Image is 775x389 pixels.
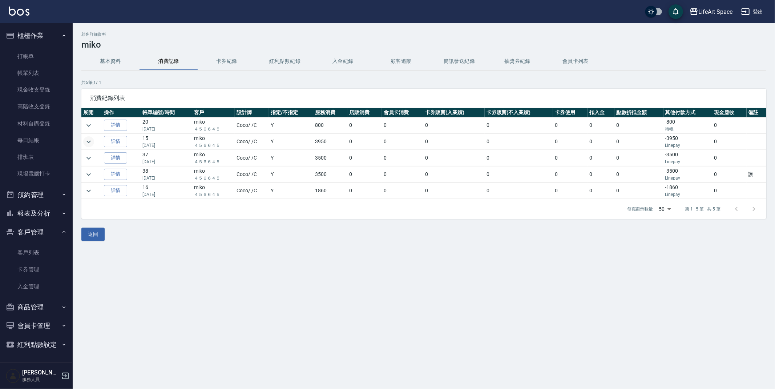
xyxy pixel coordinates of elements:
th: 設計師 [235,108,269,117]
td: 0 [614,117,663,133]
button: 客戶管理 [3,223,70,242]
a: 詳情 [104,136,127,147]
button: 基本資料 [81,53,140,70]
td: 0 [485,183,553,199]
td: Y [269,117,313,133]
td: -3500 [663,150,712,166]
button: 紅利點數設定 [3,335,70,354]
td: Y [269,150,313,166]
p: 每頁顯示數量 [627,206,653,212]
th: 現金應收 [712,108,746,117]
td: 0 [423,183,485,199]
div: 50 [656,199,674,219]
td: 0 [712,117,746,133]
td: 1860 [313,183,347,199]
td: 37 [141,150,193,166]
th: 點數折抵金額 [614,108,663,117]
th: 卡券販賣(入業績) [423,108,485,117]
button: 預約管理 [3,185,70,204]
a: 帳單列表 [3,65,70,81]
h2: 顧客詳細資料 [81,32,766,37]
td: 0 [553,167,587,183]
td: 0 [347,150,382,166]
td: 0 [423,134,485,150]
a: 現場電腦打卡 [3,165,70,182]
p: Linepay [665,159,710,165]
th: 備註 [747,108,767,117]
span: 消費紀錄列表 [90,95,758,102]
th: 客戶 [192,108,235,117]
p: [DATE] [143,142,191,149]
p: 服務人員 [22,376,59,383]
button: expand row [83,185,94,196]
button: expand row [83,169,94,180]
button: 櫃檯作業 [3,26,70,45]
td: 護 [747,167,767,183]
a: 每日結帳 [3,132,70,149]
td: 16 [141,183,193,199]
button: 顧客追蹤 [372,53,430,70]
a: 詳情 [104,169,127,180]
td: 0 [347,183,382,199]
p: 轉帳 [665,126,710,132]
td: 0 [553,183,587,199]
td: 38 [141,167,193,183]
td: 0 [712,167,746,183]
td: 3500 [313,150,347,166]
td: 0 [485,117,553,133]
p: ４５６６４５ [194,142,233,149]
p: Linepay [665,191,710,198]
td: 800 [313,117,347,133]
td: 0 [588,167,614,183]
td: 0 [485,167,553,183]
th: 指定/不指定 [269,108,313,117]
a: 材料自購登錄 [3,115,70,132]
button: 紅利點數紀錄 [256,53,314,70]
p: 共 5 筆, 1 / 1 [81,79,766,86]
button: expand row [83,120,94,131]
p: [DATE] [143,191,191,198]
a: 入金管理 [3,278,70,295]
a: 高階收支登錄 [3,98,70,115]
a: 打帳單 [3,48,70,65]
th: 扣入金 [588,108,614,117]
td: -800 [663,117,712,133]
button: 商品管理 [3,298,70,317]
td: miko [192,134,235,150]
h3: miko [81,40,766,50]
td: Coco / /C [235,167,269,183]
td: 0 [588,150,614,166]
p: Linepay [665,175,710,181]
a: 詳情 [104,120,127,131]
td: 0 [588,117,614,133]
p: ４５６６４５ [194,191,233,198]
p: ４５６６４５ [194,159,233,165]
button: expand row [83,136,94,147]
button: 返回 [81,228,105,241]
td: 0 [382,150,423,166]
td: 0 [712,183,746,199]
td: miko [192,150,235,166]
th: 會員卡消費 [382,108,423,117]
td: 0 [423,150,485,166]
td: 0 [712,134,746,150]
td: Coco / /C [235,150,269,166]
p: Linepay [665,142,710,149]
td: 0 [588,183,614,199]
td: -3950 [663,134,712,150]
th: 店販消費 [347,108,382,117]
td: 0 [712,150,746,166]
button: save [669,4,683,19]
td: Coco / /C [235,183,269,199]
h5: [PERSON_NAME] [22,369,59,376]
a: 卡券管理 [3,261,70,278]
td: Coco / /C [235,117,269,133]
img: Person [6,369,20,383]
td: 0 [614,150,663,166]
td: Coco / /C [235,134,269,150]
td: 0 [553,134,587,150]
p: ４５６６４５ [194,126,233,132]
th: 展開 [81,108,102,117]
button: LifeArt Space [687,4,735,19]
td: 0 [382,167,423,183]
